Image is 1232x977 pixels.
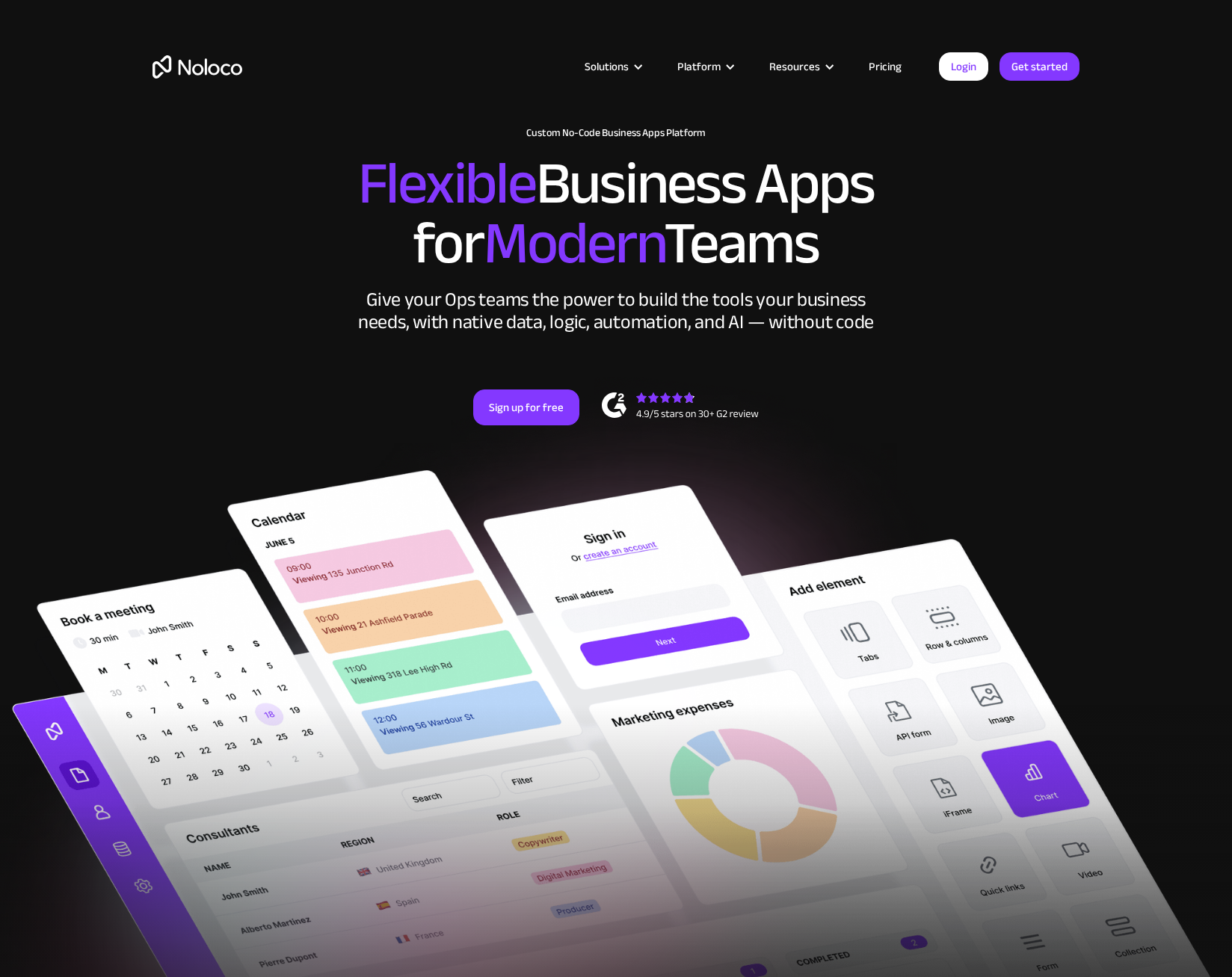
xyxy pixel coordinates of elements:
[939,52,988,81] a: Login
[751,57,850,76] div: Resources
[153,55,242,78] a: home
[1000,52,1079,81] a: Get started
[850,57,920,76] a: Pricing
[153,154,1079,274] h2: Business Apps for Teams
[566,57,659,76] div: Solutions
[358,128,536,239] span: Flexible
[769,57,820,76] div: Resources
[473,389,579,425] a: Sign up for free
[659,57,751,76] div: Platform
[354,289,878,333] div: Give your Ops teams the power to build the tools your business needs, with native data, logic, au...
[484,188,664,299] span: Modern
[585,57,629,76] div: Solutions
[677,57,721,76] div: Platform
